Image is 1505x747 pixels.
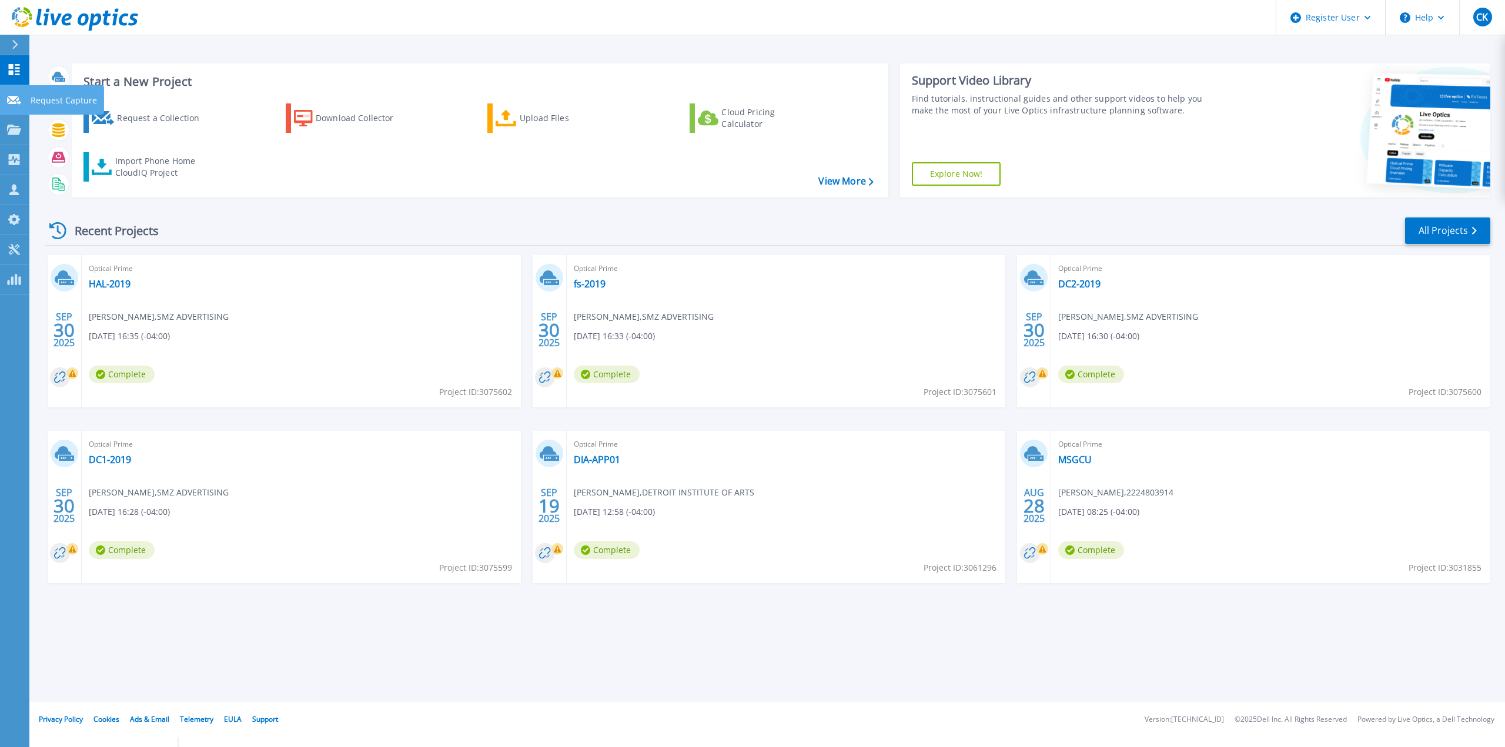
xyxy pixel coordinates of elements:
div: AUG 2025 [1023,484,1045,527]
a: Privacy Policy [39,714,83,724]
div: Request a Collection [117,106,211,130]
a: MSGCU [1058,454,1092,465]
a: Cookies [93,714,119,724]
span: Optical Prime [89,438,514,451]
span: [DATE] 12:58 (-04:00) [574,505,655,518]
span: Project ID: 3031855 [1409,561,1481,574]
span: Project ID: 3075602 [439,386,512,398]
span: [PERSON_NAME] , SMZ ADVERTISING [89,310,229,323]
div: SEP 2025 [538,309,560,351]
a: DC1-2019 [89,454,131,465]
span: 30 [1024,325,1045,335]
span: Optical Prime [1058,262,1483,275]
span: Project ID: 3061296 [924,561,996,574]
span: Complete [89,541,155,559]
a: EULA [224,714,242,724]
a: Cloud Pricing Calculator [690,103,821,133]
a: Download Collector [286,103,417,133]
a: Ads & Email [130,714,169,724]
div: SEP 2025 [53,309,75,351]
a: DC2-2019 [1058,278,1101,290]
span: Optical Prime [1058,438,1483,451]
span: Optical Prime [89,262,514,275]
a: View More [818,176,873,187]
div: Find tutorials, instructional guides and other support videos to help you make the most of your L... [912,93,1217,116]
div: Import Phone Home CloudIQ Project [115,155,207,179]
span: [PERSON_NAME] , DETROIT INSTITUTE OF ARTS [574,486,754,499]
h3: Start a New Project [83,75,873,88]
div: SEP 2025 [538,484,560,527]
span: [DATE] 16:33 (-04:00) [574,330,655,343]
div: Download Collector [316,106,410,130]
span: Project ID: 3075599 [439,561,512,574]
a: Explore Now! [912,162,1001,186]
span: 19 [539,501,560,511]
span: [PERSON_NAME] , SMZ ADVERTISING [1058,310,1198,323]
span: Project ID: 3075601 [924,386,996,398]
span: 30 [53,325,75,335]
span: Complete [574,541,640,559]
div: Support Video Library [912,73,1217,88]
span: Optical Prime [574,262,999,275]
span: [DATE] 16:35 (-04:00) [89,330,170,343]
span: Complete [1058,366,1124,383]
a: Support [252,714,278,724]
div: SEP 2025 [53,484,75,527]
a: HAL-2019 [89,278,131,290]
div: Cloud Pricing Calculator [721,106,815,130]
span: Project ID: 3075600 [1409,386,1481,398]
span: [DATE] 08:25 (-04:00) [1058,505,1139,518]
a: Telemetry [180,714,213,724]
div: Recent Projects [45,216,175,245]
span: [PERSON_NAME] , SMZ ADVERTISING [89,486,229,499]
span: [DATE] 16:30 (-04:00) [1058,330,1139,343]
span: Optical Prime [574,438,999,451]
li: © 2025 Dell Inc. All Rights Reserved [1235,716,1347,723]
a: fs-2019 [574,278,606,290]
span: [PERSON_NAME] , 2224803914 [1058,486,1173,499]
p: Request Capture [31,85,97,116]
a: All Projects [1405,217,1490,244]
span: Complete [89,366,155,383]
span: 28 [1024,501,1045,511]
span: [DATE] 16:28 (-04:00) [89,505,170,518]
a: Upload Files [487,103,618,133]
span: 30 [53,501,75,511]
span: Complete [574,366,640,383]
span: CK [1476,12,1488,22]
div: SEP 2025 [1023,309,1045,351]
span: [PERSON_NAME] , SMZ ADVERTISING [574,310,714,323]
li: Powered by Live Optics, a Dell Technology [1357,716,1494,723]
span: 30 [539,325,560,335]
span: Complete [1058,541,1124,559]
li: Version: [TECHNICAL_ID] [1145,716,1224,723]
a: Request a Collection [83,103,215,133]
div: Upload Files [520,106,614,130]
a: DIA-APP01 [574,454,620,465]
